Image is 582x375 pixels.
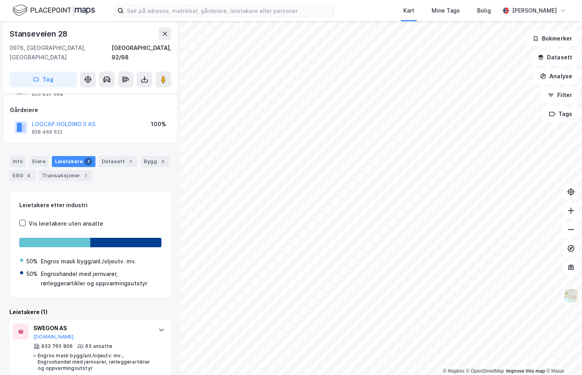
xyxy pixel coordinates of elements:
[19,200,161,210] div: Leietakere etter industri
[41,269,161,288] div: Engroshandel med jernvarer, rørleggerartikler og oppvarmingsutstyr
[506,368,545,374] a: Improve this map
[13,4,95,17] img: logo.f888ab2527a4732fd821a326f86c7f29.svg
[124,5,333,17] input: Søk på adresse, matrikkel, gårdeiere, leietakere eller personer
[533,68,579,84] button: Analyse
[541,87,579,103] button: Filter
[542,106,579,122] button: Tags
[29,156,49,167] div: Eiere
[159,158,167,165] div: 3
[112,43,171,62] div: [GEOGRAPHIC_DATA], 92/98
[403,6,414,15] div: Kart
[543,337,582,375] div: Kontrollprogram for chat
[543,337,582,375] iframe: Chat Widget
[477,6,491,15] div: Bolig
[10,105,171,115] div: Gårdeiere
[84,158,92,165] div: 1
[443,368,465,374] a: Mapbox
[32,129,62,135] div: 828 469 622
[29,219,103,228] div: Vis leietakere uten ansatte
[141,156,170,167] div: Bygg
[38,353,150,371] div: Engros mask bygg/anl./oljeutv. mv., Engroshandel med jernvarer, rørleggerartikler og oppvarmingsu...
[33,334,74,340] button: [DOMAIN_NAME]
[41,257,136,266] div: Engros mask bygg/anl./oljeutv. mv.
[432,6,460,15] div: Mine Tags
[126,158,134,165] div: 1
[564,288,578,303] img: Z
[151,119,166,129] div: 100%
[9,72,77,87] button: Tag
[9,28,69,40] div: Stanseveien 28
[526,31,579,46] button: Bokmerker
[85,343,112,349] div: 63 ansatte
[26,269,38,279] div: 50%
[82,172,90,180] div: 7
[9,156,26,167] div: Info
[25,172,33,180] div: 4
[33,324,150,333] div: SWEGON AS
[9,43,112,62] div: 0976, [GEOGRAPHIC_DATA], [GEOGRAPHIC_DATA]
[9,170,36,181] div: ESG
[39,170,93,181] div: Transaksjoner
[9,307,171,317] div: Leietakere (1)
[466,368,504,374] a: OpenStreetMap
[52,156,95,167] div: Leietakere
[512,6,557,15] div: [PERSON_NAME]
[41,343,73,349] div: 933 765 806
[26,257,38,266] div: 50%
[531,50,579,65] button: Datasett
[99,156,137,167] div: Datasett
[32,91,63,97] div: 925 637 564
